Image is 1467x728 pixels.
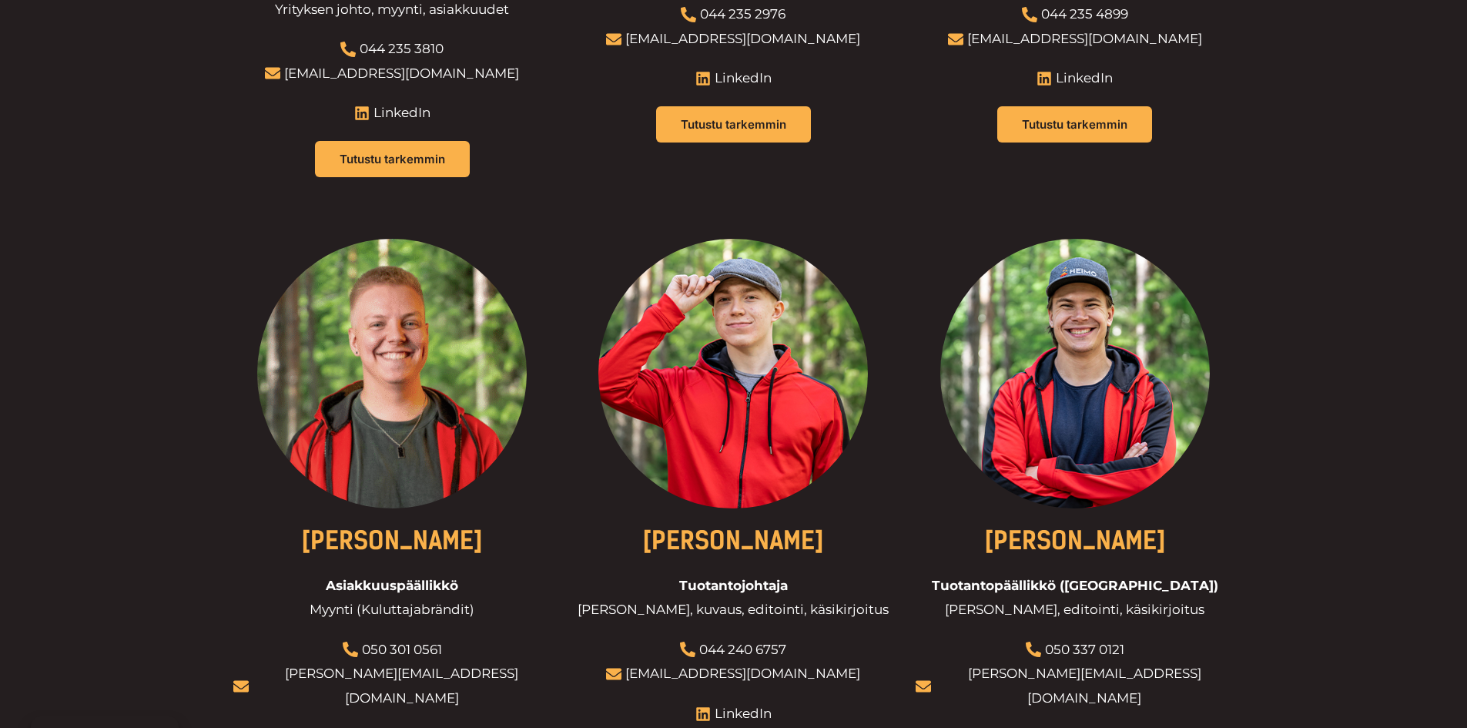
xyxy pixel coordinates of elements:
a: [PERSON_NAME] [642,526,824,555]
span: Myynti (Kuluttajabrändit) [310,598,474,622]
span: LinkedIn [1052,66,1113,91]
a: LinkedIn [1037,66,1113,91]
a: [EMAIL_ADDRESS][DOMAIN_NAME] [967,31,1202,46]
a: Tutustu tarkemmin [656,106,811,143]
span: LinkedIn [370,101,430,126]
a: LinkedIn [695,66,772,91]
span: Asiakkuuspäällikkö [326,574,458,599]
span: Tuotantojohtaja [679,574,788,599]
span: Tutustu tarkemmin [681,119,786,130]
a: [PERSON_NAME] [984,526,1166,555]
span: [PERSON_NAME], kuvaus, editointi, käsikirjoitus [578,598,889,622]
a: 044 235 3810 [360,41,444,56]
a: LinkedIn [695,702,772,726]
a: Tutustu tarkemmin [997,106,1152,143]
a: 050 301 0561 [362,642,442,657]
span: LinkedIn [711,702,772,726]
span: Tuotantopäällikkö ([GEOGRAPHIC_DATA]) [932,574,1218,599]
span: Tutustu tarkemmin [340,153,445,165]
a: 044 235 2976 [700,6,785,22]
a: [PERSON_NAME][EMAIL_ADDRESS][DOMAIN_NAME] [968,666,1201,706]
a: [PERSON_NAME][EMAIL_ADDRESS][DOMAIN_NAME] [285,666,518,706]
span: [PERSON_NAME], editointi, käsikirjoitus [945,598,1204,622]
a: Tutustu tarkemmin [315,141,470,177]
span: LinkedIn [711,66,772,91]
a: 044 235 4899 [1041,6,1128,22]
a: [EMAIL_ADDRESS][DOMAIN_NAME] [625,666,860,681]
a: 050 337 0121 [1045,642,1124,657]
span: Tutustu tarkemmin [1022,119,1127,130]
a: 044 240 6757 [699,642,786,657]
a: [EMAIL_ADDRESS][DOMAIN_NAME] [625,31,860,46]
a: LinkedIn [354,101,430,126]
a: [PERSON_NAME] [301,526,483,555]
a: [EMAIL_ADDRESS][DOMAIN_NAME] [284,65,519,81]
